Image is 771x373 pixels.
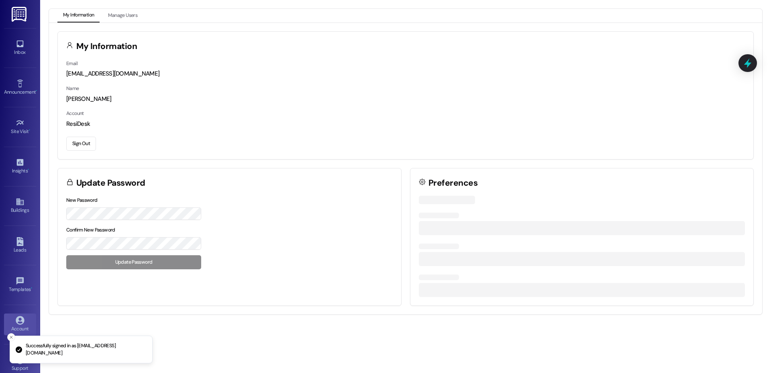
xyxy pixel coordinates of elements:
[31,285,32,291] span: •
[428,179,477,187] h3: Preferences
[66,85,79,92] label: Name
[4,116,36,138] a: Site Visit •
[66,60,78,67] label: Email
[66,137,96,151] button: Sign Out
[4,274,36,296] a: Templates •
[4,156,36,177] a: Insights •
[4,314,36,335] a: Account
[76,42,137,51] h3: My Information
[26,342,146,357] p: Successfully signed in as [EMAIL_ADDRESS][DOMAIN_NAME]
[66,227,115,233] label: Confirm New Password
[4,195,36,217] a: Buildings
[66,197,98,203] label: New Password
[76,179,145,187] h3: Update Password
[102,9,143,23] button: Manage Users
[66,110,84,117] label: Account
[66,120,745,128] div: ResiDesk
[7,333,15,341] button: Close toast
[29,127,30,133] span: •
[12,7,28,22] img: ResiDesk Logo
[66,70,745,78] div: [EMAIL_ADDRESS][DOMAIN_NAME]
[4,235,36,256] a: Leads
[4,37,36,59] a: Inbox
[36,88,37,94] span: •
[66,95,745,103] div: [PERSON_NAME]
[28,167,29,172] span: •
[57,9,100,23] button: My Information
